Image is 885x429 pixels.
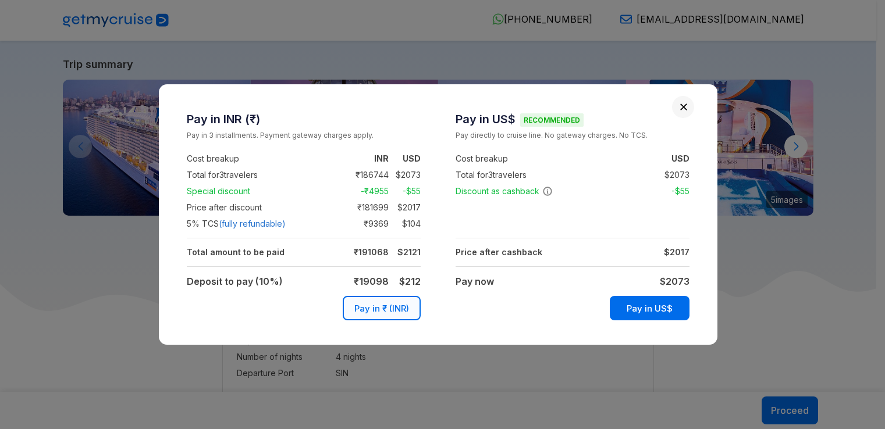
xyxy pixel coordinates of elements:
td: Total for 3 travelers [187,167,340,183]
span: (fully refundable) [219,218,286,230]
button: Pay in ₹ (INR) [343,296,421,320]
strong: Pay now [456,276,494,287]
span: Discount as cashback [456,185,553,197]
strong: ₹ 19098 [354,276,389,287]
td: ₹ 9369 [340,217,389,231]
strong: $ 212 [399,276,421,287]
td: $ 2073 [389,168,421,182]
td: -$ 55 [389,184,421,198]
strong: Price after cashback [456,247,542,257]
strong: USD [671,153,689,163]
span: Recommended [520,113,584,127]
h3: Pay in INR (₹) [187,112,421,126]
td: Price after discount [187,199,340,216]
button: Pay in US$ [610,296,689,320]
td: $ 2017 [389,201,421,214]
td: Total for 3 travelers [456,167,609,183]
td: -₹ 4955 [340,184,389,198]
td: -$ 55 [657,184,689,198]
h3: Pay in US$ [456,112,689,126]
strong: $ 2073 [660,276,689,287]
strong: INR [374,153,389,163]
td: 5 % TCS [187,216,340,232]
td: ₹ 186744 [340,168,389,182]
strong: ₹ 191068 [354,247,389,257]
small: Pay in 3 installments. Payment gateway charges apply. [187,130,421,141]
td: Cost breakup [187,151,340,167]
strong: $ 2017 [664,247,689,257]
strong: $ 2121 [397,247,421,257]
strong: USD [403,153,421,163]
td: $ 2073 [657,168,689,182]
td: $ 104 [389,217,421,231]
strong: Total amount to be paid [187,247,285,257]
strong: Deposit to pay (10%) [187,276,283,287]
td: Special discount [187,183,340,199]
td: Cost breakup [456,151,609,167]
td: ₹ 181699 [340,201,389,214]
button: Close [680,103,688,111]
small: Pay directly to cruise line. No gateway charges. No TCS. [456,130,689,141]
